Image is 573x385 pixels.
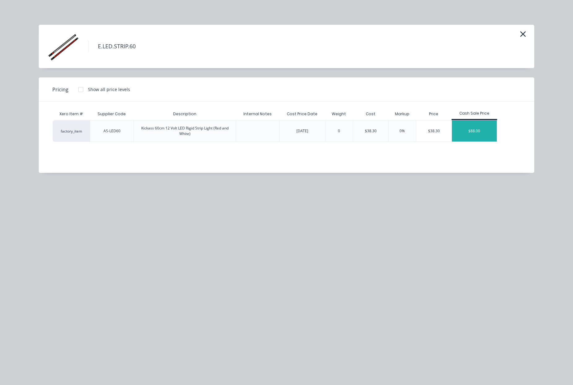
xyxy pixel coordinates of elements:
[388,108,416,120] div: Markup
[416,108,452,120] div: Price
[416,120,452,142] div: $38.30
[139,125,231,137] div: Kickass 60cm 12 Volt LED Rigid Strip Light (Red and White)
[338,128,340,134] div: 0
[88,41,145,52] h4: E.LED.STRIP.60
[93,106,131,122] div: Supplier Code
[327,106,351,122] div: Weight
[282,106,322,122] div: Cost Price Date
[365,128,377,134] div: $38.30
[53,108,90,120] div: Xero Item #
[48,31,79,62] img: E.LED.STRIP.60
[53,120,90,142] div: factory_item
[52,86,68,93] span: Pricing
[400,128,405,134] div: 0%
[88,86,130,93] div: Show all price levels
[168,106,201,122] div: Description
[296,128,308,134] div: [DATE]
[452,120,497,142] div: $88.00
[238,106,277,122] div: Internal Notes
[103,128,120,134] div: AS-LED60
[353,108,388,120] div: Cost
[452,111,497,116] div: Cash Sale Price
